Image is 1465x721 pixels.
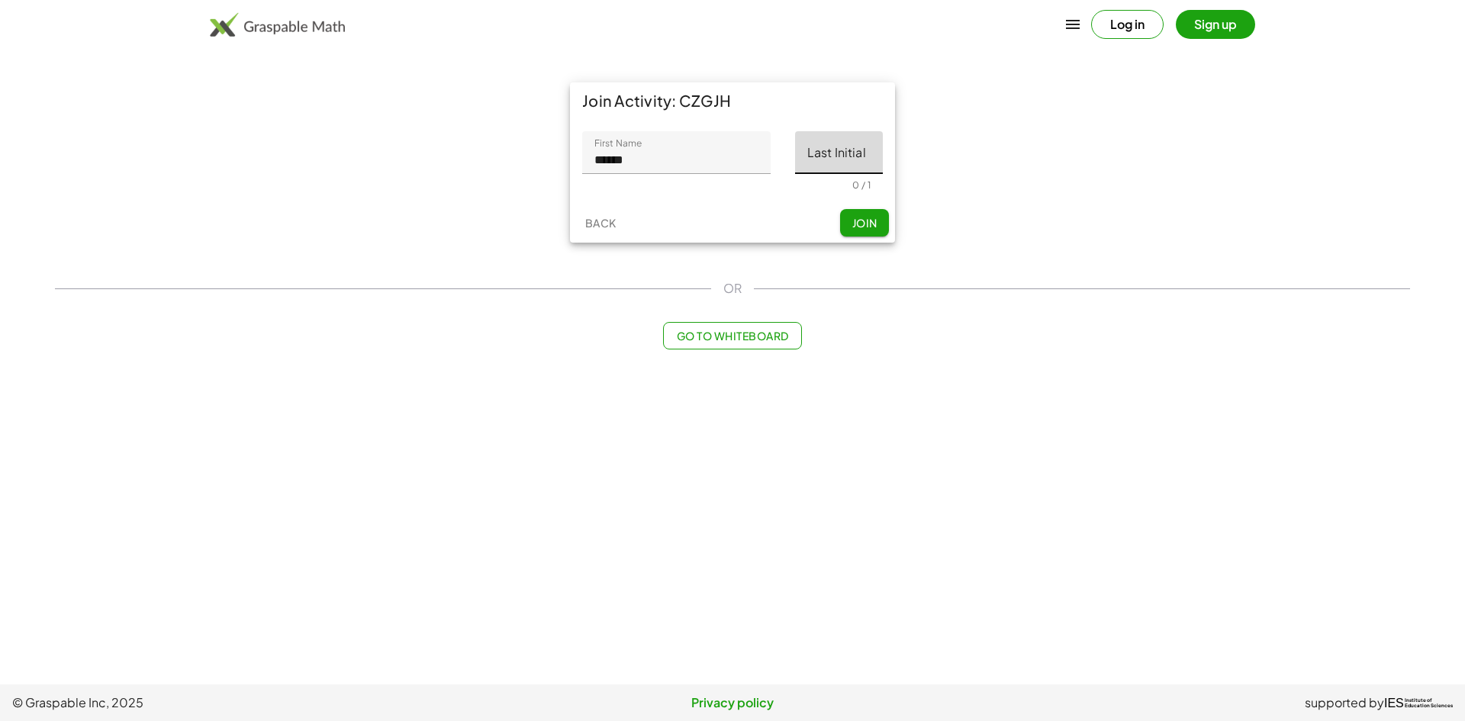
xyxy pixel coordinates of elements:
[852,216,877,230] span: Join
[1305,694,1384,712] span: supported by
[492,694,972,712] a: Privacy policy
[1405,698,1453,709] span: Institute of Education Sciences
[584,216,616,230] span: Back
[576,209,625,237] button: Back
[663,322,801,349] button: Go to Whiteboard
[1176,10,1255,39] button: Sign up
[1384,694,1453,712] a: IESInstitute ofEducation Sciences
[852,179,871,191] div: 0 / 1
[1091,10,1164,39] button: Log in
[723,279,742,298] span: OR
[676,329,788,343] span: Go to Whiteboard
[840,209,889,237] button: Join
[1384,696,1404,710] span: IES
[570,82,895,119] div: Join Activity: CZGJH
[12,694,492,712] span: © Graspable Inc, 2025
